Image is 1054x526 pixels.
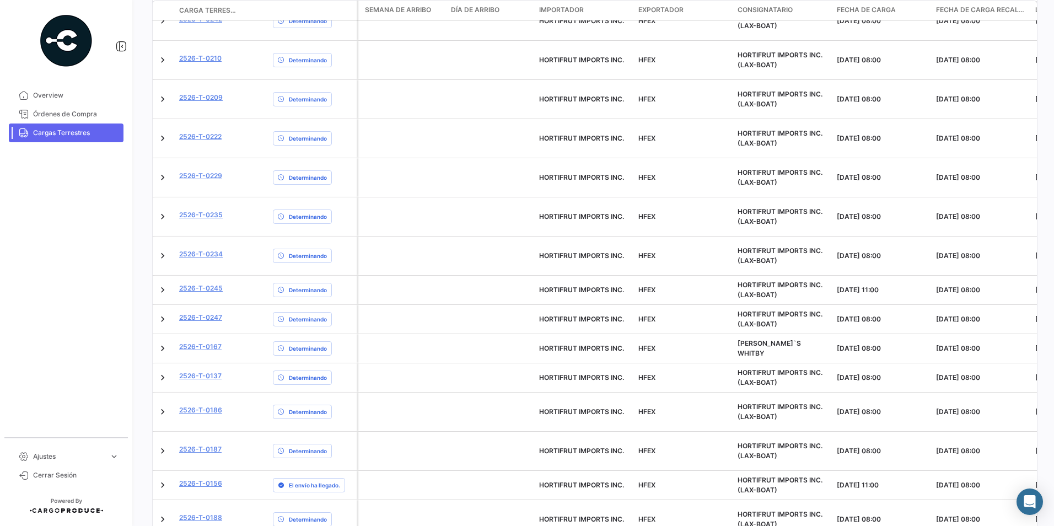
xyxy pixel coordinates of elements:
span: HORTIFRUT IMPORTS INC. [539,515,624,523]
span: Día de Arribo [451,5,499,15]
a: 2526-T-0156 [179,479,222,489]
span: HORTIFRUT IMPORTS INC. (LAX-BOAT) [738,442,822,460]
span: Determinando [289,515,327,524]
span: Determinando [289,212,327,221]
span: HORTIFRUT IMPORTS INC. [539,407,624,416]
a: Expand/Collapse Row [157,285,168,296]
span: Fecha de Carga Recalculada [936,5,1026,15]
a: 2526-T-0209 [179,93,223,103]
a: 2526-T-0210 [179,53,222,63]
span: HORTIFRUT IMPORTS INC. (LAX-BOAT) [738,51,822,69]
span: Determinando [289,95,327,104]
datatable-header-cell: Fecha de Carga Recalculada [932,1,1031,20]
span: [DATE] 08:00 [936,373,980,382]
span: HFEX [638,95,655,103]
span: HFEX [638,286,655,294]
a: Órdenes de Compra [9,105,123,124]
a: Expand/Collapse Row [157,133,168,144]
img: powered-by.png [39,13,94,68]
span: [DATE] 08:00 [936,212,980,221]
span: HORTIFRUT IMPORTS INC. [539,134,624,142]
span: Cargas Terrestres [33,128,119,138]
span: HORTIFRUT IMPORTS INC. (LAX-BOAT) [738,90,822,108]
a: 2526-T-0245 [179,283,223,293]
span: [DATE] 08:00 [936,56,980,64]
span: HORTIFRUT IMPORTS INC. [539,56,624,64]
a: 2526-T-0188 [179,513,222,523]
span: Consignatario [738,5,793,15]
span: HFEX [638,481,655,489]
span: HFEX [638,407,655,416]
a: Expand/Collapse Row [157,94,168,105]
span: HFEX [638,251,655,260]
span: HORTIFRUT IMPORTS INC. (LAX-BOAT) [738,246,822,265]
a: 2526-T-0222 [179,132,222,142]
span: HORTIFRUT IMPORTS INC. [539,286,624,294]
datatable-header-cell: Póliza [241,6,268,15]
span: Determinando [289,173,327,182]
a: Overview [9,86,123,105]
span: Cerrar Sesión [33,470,119,480]
span: [DATE] 08:00 [936,344,980,352]
span: HORTIFRUT IMPORTS INC. (LAX-BOAT) [738,402,822,421]
a: Expand/Collapse Row [157,514,168,525]
span: Exportador [638,5,684,15]
a: Expand/Collapse Row [157,343,168,354]
span: Determinando [289,344,327,353]
span: expand_more [109,452,119,461]
span: HORTIFRUT IMPORTS INC. [539,95,624,103]
a: 2526-T-0235 [179,210,223,220]
span: [DATE] 08:00 [837,251,881,260]
a: Expand/Collapse Row [157,406,168,417]
a: 2526-T-0167 [179,342,222,352]
span: HORTIFRUT IMPORTS INC. (LAX-BOAT) [738,368,822,387]
div: Abrir Intercom Messenger [1017,489,1043,515]
a: Expand/Collapse Row [157,172,168,183]
a: Expand/Collapse Row [157,250,168,261]
a: Cargas Terrestres [9,124,123,142]
a: 2526-T-0186 [179,405,222,415]
a: Expand/Collapse Row [157,55,168,66]
span: Determinando [289,447,327,455]
span: Determinando [289,56,327,65]
span: HORTIFRUT IMPORTS INC. [539,212,624,221]
span: SOBEY`S WHITBY [738,339,801,357]
span: [DATE] 08:00 [837,56,881,64]
span: [DATE] 08:00 [837,173,881,181]
span: HORTIFRUT IMPORTS INC. [539,173,624,181]
span: [DATE] 08:00 [936,134,980,142]
a: 2526-T-0187 [179,444,222,454]
datatable-header-cell: Día de Arribo [447,1,535,20]
span: Semana de Arribo [365,5,431,15]
a: Expand/Collapse Row [157,480,168,491]
span: HFEX [638,56,655,64]
span: HFEX [638,515,655,523]
a: 2526-T-0229 [179,171,222,181]
span: HFEX [638,447,655,455]
span: Ajustes [33,452,105,461]
span: [DATE] 08:00 [936,315,980,323]
span: Determinando [289,315,327,324]
span: Determinando [289,373,327,382]
datatable-header-cell: Exportador [634,1,733,20]
datatable-header-cell: Carga Terrestre # [175,1,241,20]
span: Importador [539,5,584,15]
span: HORTIFRUT IMPORTS INC. [539,481,624,489]
datatable-header-cell: Semana de Arribo [358,1,447,20]
span: HFEX [638,315,655,323]
span: El envío ha llegado. [289,481,340,490]
span: Determinando [289,251,327,260]
span: [DATE] 08:00 [837,134,881,142]
span: [DATE] 08:00 [837,373,881,382]
span: [DATE] 08:00 [837,95,881,103]
span: Determinando [289,286,327,294]
a: 2526-T-0234 [179,249,223,259]
span: [DATE] 08:00 [936,481,980,489]
span: HORTIFRUT IMPORTS INC. (LAX-BOAT) [738,168,822,186]
span: HFEX [638,373,655,382]
datatable-header-cell: Consignatario [733,1,832,20]
span: HFEX [638,134,655,142]
span: [DATE] 11:00 [837,286,879,294]
span: [DATE] 08:00 [837,447,881,455]
span: Overview [33,90,119,100]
